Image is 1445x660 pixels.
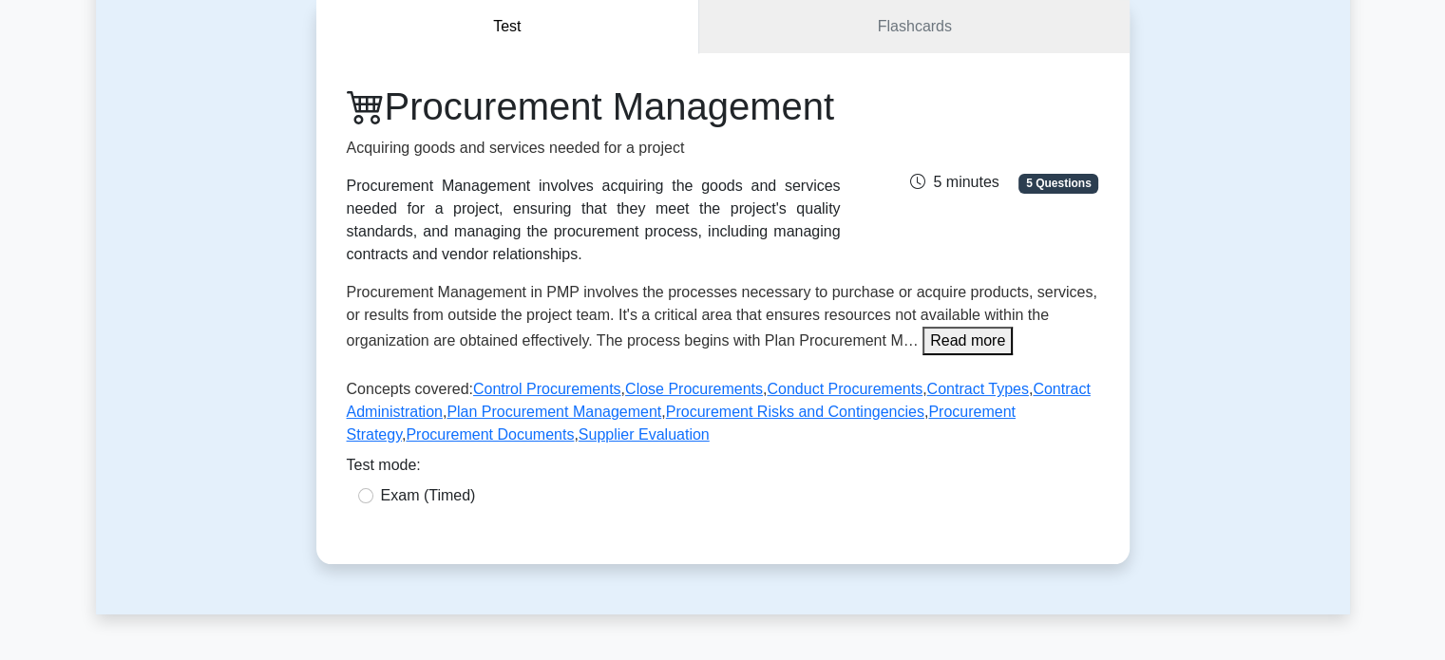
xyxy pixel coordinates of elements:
span: Procurement Management in PMP involves the processes necessary to purchase or acquire products, s... [347,284,1097,349]
a: Contract Types [926,381,1028,397]
div: Test mode: [347,454,1099,484]
span: 5 Questions [1018,174,1098,193]
div: Procurement Management involves acquiring the goods and services needed for a project, ensuring t... [347,175,841,266]
a: Conduct Procurements [767,381,922,397]
a: Plan Procurement Management [447,404,661,420]
a: Supplier Evaluation [579,426,710,443]
a: Procurement Documents [406,426,574,443]
span: 5 minutes [910,174,998,190]
p: Acquiring goods and services needed for a project [347,137,841,160]
button: Read more [922,327,1013,355]
a: Procurement Risks and Contingencies [666,404,924,420]
label: Exam (Timed) [381,484,476,507]
a: Control Procurements [473,381,621,397]
a: Close Procurements [625,381,763,397]
p: Concepts covered: , , , , , , , , , [347,378,1099,454]
h1: Procurement Management [347,84,841,129]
